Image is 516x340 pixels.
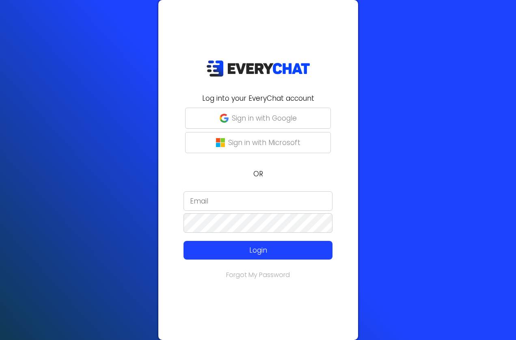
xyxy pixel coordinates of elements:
button: Login [184,241,332,260]
p: Sign in with Google [232,113,297,123]
img: EveryChat_logo_dark.png [206,60,310,77]
button: Sign in with Microsoft [185,132,331,153]
img: google-g.png [220,114,229,123]
img: microsoft-logo.png [216,138,225,147]
a: Forgot My Password [226,270,290,279]
button: Sign in with Google [185,108,331,129]
p: OR [163,169,353,179]
input: Email [184,191,332,211]
h2: Log into your EveryChat account [163,93,353,104]
p: Login [199,245,317,256]
p: Sign in with Microsoft [228,137,300,148]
